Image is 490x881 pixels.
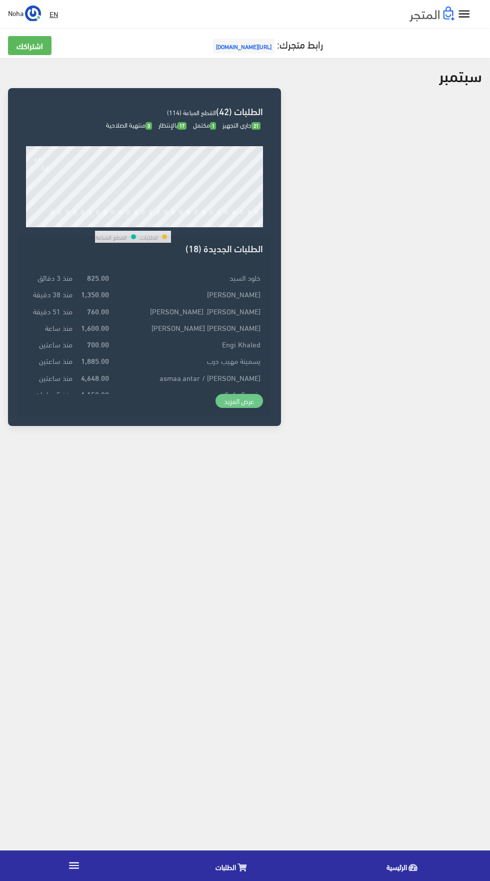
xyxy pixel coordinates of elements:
[319,853,490,878] a: الرئيسية
[457,7,471,22] i: 
[213,39,274,54] span: [URL][DOMAIN_NAME]
[147,220,154,227] div: 16
[81,388,109,399] strong: 1,150.00
[111,385,263,402] td: Safy Samir
[193,119,216,131] span: مكتمل
[222,119,260,131] span: جاري التجهيز
[73,220,77,227] div: 6
[223,220,230,227] div: 26
[111,352,263,369] td: يسمينة مهيب حرب
[88,220,92,227] div: 8
[8,36,51,55] a: اشتراكك
[111,302,263,319] td: [PERSON_NAME]. [PERSON_NAME]
[25,6,41,22] img: ...
[45,5,62,23] a: EN
[111,269,263,286] td: خلود السيد
[111,319,263,335] td: [PERSON_NAME] [PERSON_NAME]
[81,355,109,366] strong: 1,885.00
[132,220,139,227] div: 14
[215,394,263,408] a: عرض المزيد
[210,122,216,130] span: 1
[111,336,263,352] td: Engi Khaled
[111,369,263,385] td: asmaa.antar / [PERSON_NAME]
[102,220,109,227] div: 10
[238,220,245,227] div: 28
[26,269,75,286] td: منذ 3 دقائق
[8,5,41,21] a: ... Noha
[26,352,75,369] td: منذ ساعتين
[26,302,75,319] td: منذ 51 دقيقة
[111,286,263,302] td: [PERSON_NAME]
[81,322,109,333] strong: 1,600.00
[177,122,186,130] span: 17
[81,372,109,383] strong: 4,648.00
[95,231,127,243] td: القطع المباعة
[162,220,169,227] div: 18
[148,853,319,878] a: الطلبات
[81,288,109,299] strong: 1,350.00
[8,7,23,19] span: Noha
[251,122,260,130] span: 21
[208,220,215,227] div: 24
[106,119,152,131] span: منتهية الصلاحية
[26,106,263,116] h3: الطلبات (42)
[158,119,186,131] span: بالإنتظار
[210,35,323,53] a: رابط متجرك:[URL][DOMAIN_NAME]
[87,338,109,349] strong: 700.00
[409,7,454,22] img: .
[49,8,58,20] u: EN
[87,272,109,283] strong: 825.00
[139,231,158,243] td: الطلبات
[67,859,80,872] i: 
[26,336,75,352] td: منذ ساعتين
[87,305,109,316] strong: 760.00
[215,860,236,873] span: الطلبات
[178,220,185,227] div: 20
[26,286,75,302] td: منذ 38 دقيقة
[253,220,260,227] div: 30
[386,860,407,873] span: الرئيسية
[439,66,482,84] h2: سبتمبر
[26,319,75,335] td: منذ ساعة
[193,220,200,227] div: 22
[26,385,75,402] td: منذ 5 ساعات
[43,220,46,227] div: 2
[26,369,75,385] td: منذ ساعتين
[117,220,124,227] div: 12
[145,122,152,130] span: 3
[26,243,263,253] h3: الطلبات الجديدة (18)
[167,106,216,118] span: القطع المباعة (114)
[58,220,61,227] div: 4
